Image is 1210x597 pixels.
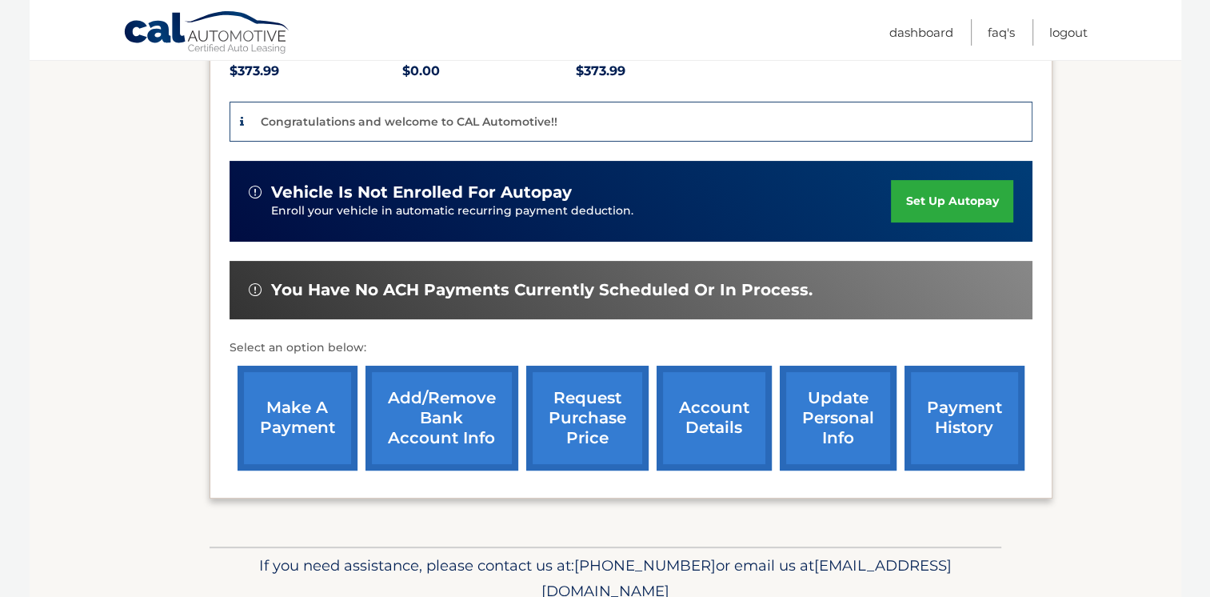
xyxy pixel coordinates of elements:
img: alert-white.svg [249,186,262,198]
a: make a payment [238,366,357,471]
a: update personal info [780,366,897,471]
a: account details [657,366,772,471]
a: FAQ's [988,19,1015,46]
img: alert-white.svg [249,283,262,296]
a: Logout [1049,19,1088,46]
p: Congratulations and welcome to CAL Automotive!! [261,114,557,129]
p: $0.00 [402,60,576,82]
a: Dashboard [889,19,953,46]
a: Add/Remove bank account info [365,366,518,471]
a: payment history [905,366,1024,471]
span: You have no ACH payments currently scheduled or in process. [271,280,813,300]
a: set up autopay [891,180,1012,222]
span: vehicle is not enrolled for autopay [271,182,572,202]
a: Cal Automotive [123,10,291,57]
p: $373.99 [230,60,403,82]
p: Enroll your vehicle in automatic recurring payment deduction. [271,202,892,220]
span: [PHONE_NUMBER] [574,556,716,575]
a: request purchase price [526,366,649,471]
p: Select an option below: [230,339,1032,358]
p: $373.99 [576,60,749,82]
